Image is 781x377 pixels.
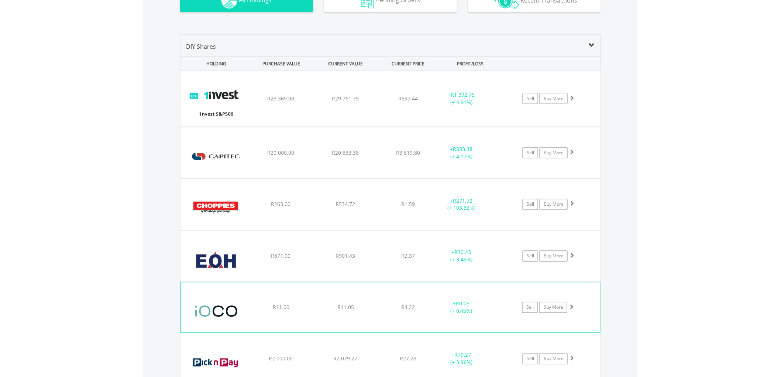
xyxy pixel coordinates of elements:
span: R901.43 [336,253,355,260]
span: R263.00 [271,201,290,208]
span: R597.44 [398,95,418,102]
span: R4.22 [401,304,415,311]
span: R79.27 [455,352,471,359]
span: R27.28 [400,355,416,362]
div: CURRENT VALUE [314,57,377,71]
span: R3 619.80 [396,149,420,156]
div: + (+ 4.91%) [434,91,489,106]
div: PROFIT/LOSS [439,57,502,71]
img: EQU.ZA.IOC.png [185,292,248,331]
a: Sell [523,93,538,104]
a: Buy More [540,353,568,364]
a: Buy More [540,199,568,210]
span: R833.38 [453,145,473,152]
img: EQU.ZA.ETF500.png [184,80,248,124]
span: R11.00 [273,304,289,311]
span: R534.72 [336,201,355,208]
span: R2 079.27 [334,355,358,362]
div: + (+ 3.49%) [434,249,489,264]
span: R28 369.00 [267,95,294,102]
span: R1 392.75 [451,91,475,98]
a: Buy More [540,251,568,262]
img: EQU.ZA.CPI.png [184,137,248,176]
span: R20 000.00 [267,149,294,156]
span: R11.05 [337,304,354,311]
a: Buy More [539,302,567,313]
span: DIY Shares [186,42,216,51]
a: Sell [523,353,538,364]
div: + (+ 4.17%) [434,145,489,160]
div: + (+ 0.45%) [434,300,489,315]
a: Sell [523,199,538,210]
span: R2 000.00 [269,355,293,362]
a: Sell [523,251,538,262]
span: R20 833.38 [332,149,359,156]
div: + (+ 103.32%) [434,197,489,212]
a: Buy More [540,147,568,158]
span: R30.43 [455,249,471,256]
a: Sell [522,302,538,313]
span: R1.59 [401,201,415,208]
img: EQU.ZA.EOH.png [184,240,248,280]
div: CURRENT PRICE [379,57,437,71]
div: + (+ 3.96%) [434,352,489,366]
div: PURCHASE VALUE [250,57,313,71]
a: Buy More [540,93,568,104]
img: EQU.ZA.CHP.png [184,188,248,228]
span: R29 761.75 [332,95,359,102]
span: R871.00 [271,253,290,260]
span: R0.05 [456,300,469,307]
a: Sell [523,147,538,158]
span: R271.72 [453,197,473,204]
div: HOLDING [181,57,248,71]
span: R2.37 [401,253,415,260]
